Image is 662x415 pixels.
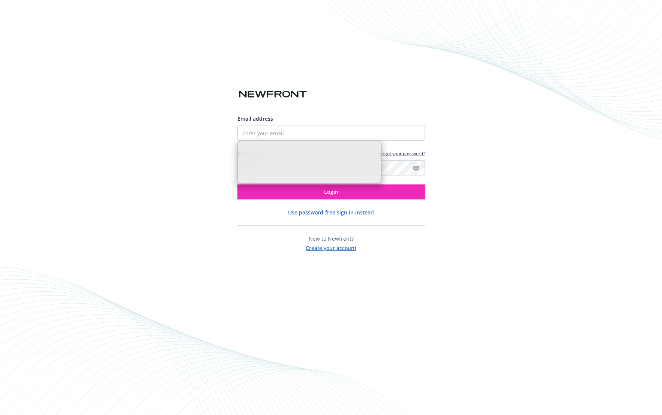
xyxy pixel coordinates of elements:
[237,115,273,122] span: Email address
[324,188,338,195] span: Login
[237,126,425,141] input: Enter your email
[237,184,425,199] button: Login
[306,243,356,252] button: Create your account
[288,208,374,216] button: Use password-free sign in instead
[237,88,308,101] img: Newfront logo
[378,150,425,157] a: Forgot your password?
[411,163,420,172] a: Show password
[309,235,354,242] span: New to Newfront?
